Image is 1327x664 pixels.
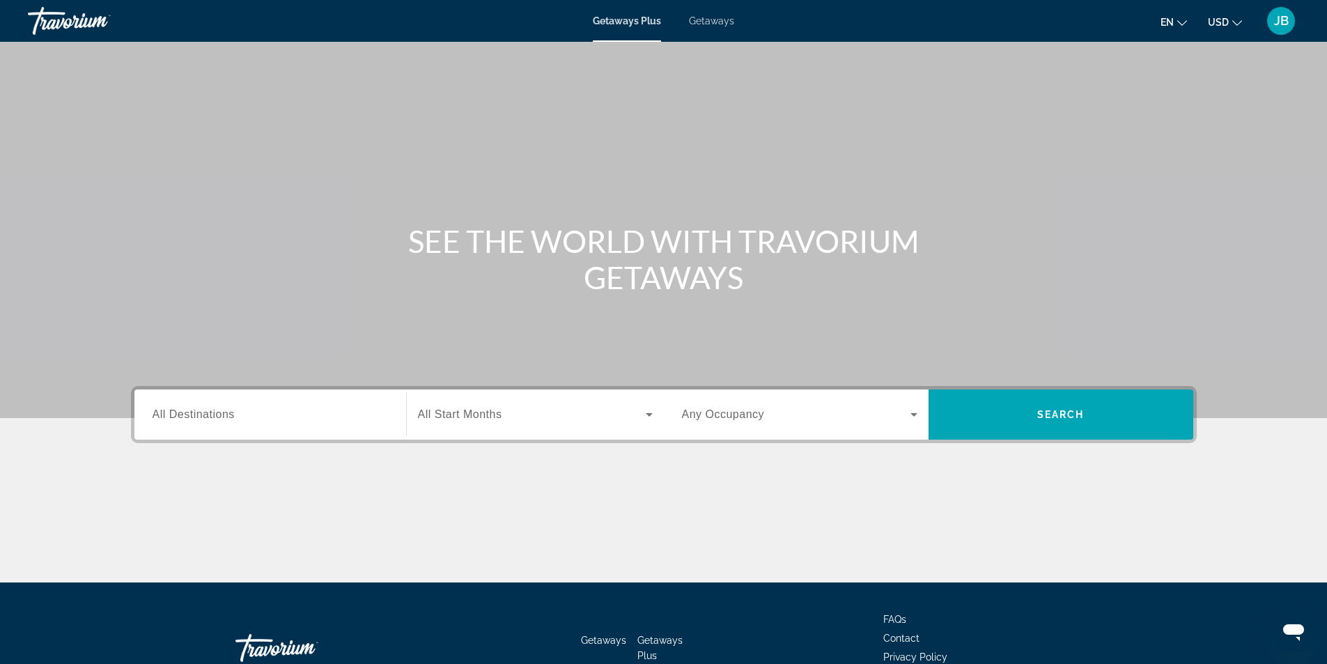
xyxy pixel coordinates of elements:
span: USD [1208,17,1229,28]
span: Any Occupancy [682,408,765,420]
a: Privacy Policy [883,651,947,663]
div: Search widget [134,389,1193,440]
a: Getaways Plus [593,15,661,26]
a: Contact [883,633,919,644]
span: All Start Months [418,408,502,420]
a: Getaways [581,635,626,646]
h1: SEE THE WORLD WITH TRAVORIUM GETAWAYS [403,223,925,295]
span: Search [1037,409,1085,420]
a: Getaways [689,15,734,26]
a: Travorium [28,3,167,39]
span: en [1161,17,1174,28]
span: All Destinations [153,408,235,420]
button: Change currency [1208,12,1242,32]
button: Search [929,389,1193,440]
iframe: Button to launch messaging window [1271,608,1316,653]
button: Change language [1161,12,1187,32]
button: User Menu [1263,6,1299,36]
a: FAQs [883,614,906,625]
span: JB [1274,14,1289,28]
a: Getaways Plus [637,635,683,661]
